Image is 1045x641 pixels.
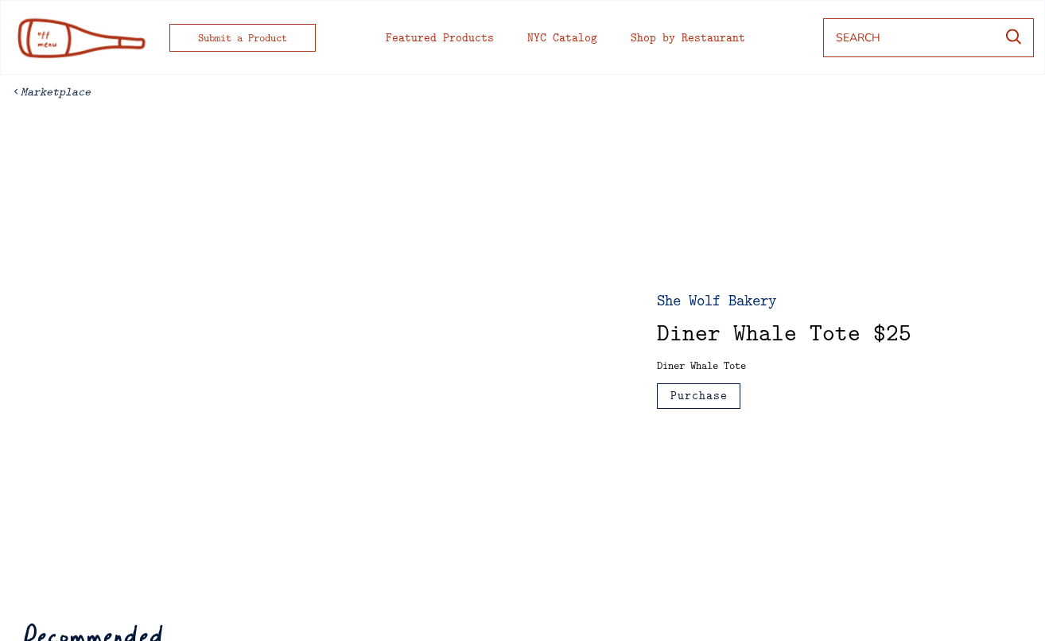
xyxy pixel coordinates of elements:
div: NYC Catalog [527,32,597,44]
div: $25 [873,320,911,344]
em: Marketplace [21,84,91,99]
div: Diner Whale Tote [657,320,860,344]
input: SEARCH [836,23,990,52]
div: She Wolf Bakery [657,292,844,308]
div: Shop by Restaurant [631,32,745,44]
div: Featured Products [386,32,494,44]
button: Purchase [657,383,740,409]
button: Submit a Product [169,24,316,52]
div: Diner Whale Tote [657,359,959,371]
